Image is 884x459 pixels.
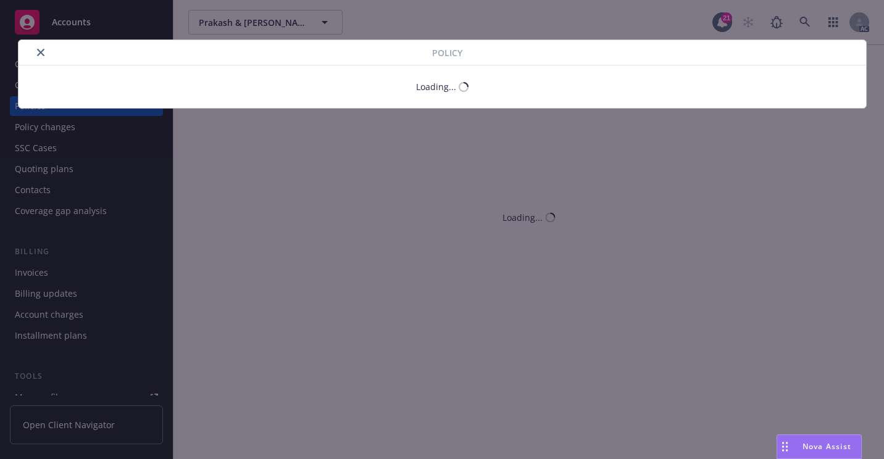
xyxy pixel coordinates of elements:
button: close [33,45,48,60]
div: Drag to move [777,435,793,458]
span: Policy [432,46,462,59]
button: Nova Assist [777,434,862,459]
span: Nova Assist [803,441,851,452]
div: Loading... [416,80,456,93]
